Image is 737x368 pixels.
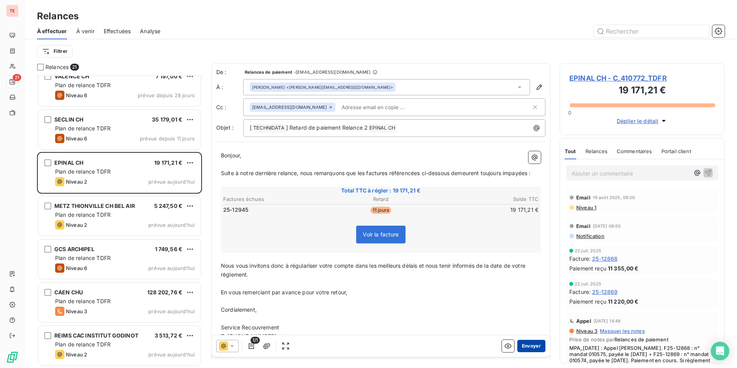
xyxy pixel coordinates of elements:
[221,306,257,313] span: Cordialement,
[216,124,234,131] span: Objet :
[617,148,652,154] span: Commentaires
[55,255,111,261] span: Plan de relance TDFR
[252,124,286,133] span: TECHNIDATA
[148,222,195,228] span: prévue aujourd’hui
[517,340,545,352] button: Envoyer
[66,265,87,271] span: Niveau 6
[221,170,531,176] span: Suite à notre dernière relance, nous remarquons que les factures référencées ci-dessous demeurent...
[593,224,621,228] span: [DATE] 08:50
[216,83,243,91] label: À :
[245,70,292,74] span: Relances de paiement
[37,45,72,57] button: Filtrer
[594,319,621,323] span: [DATE] 14:48
[434,206,539,214] td: 19 171,21 €
[251,337,260,344] span: 1/1
[593,195,635,200] span: 19 août 2025, 09:20
[55,125,111,132] span: Plan de relance TDFR
[592,288,618,296] span: 25-12869
[600,328,645,334] span: Masquer les notes
[223,206,248,214] span: 25-12945
[711,342,729,360] div: Open Intercom Messenger
[54,73,89,79] span: VALENCE CH
[37,76,202,368] div: grid
[614,336,668,343] span: Relances de paiement
[565,148,576,154] span: Tout
[568,110,571,116] span: 0
[575,328,597,334] span: Niveau 3
[154,203,183,209] span: 5 247,50 €
[575,204,596,211] span: Niveau 1
[221,262,527,278] span: Nous vous invitons donc à régulariser votre compte dans les meilleurs délais et nous tenir inform...
[54,246,94,252] span: GCS ARCHIPEL
[569,255,591,263] span: Facture :
[66,135,87,142] span: Niveau 6
[569,83,715,99] h3: 19 171,21 €
[221,152,241,159] span: Bonjour,
[104,27,131,35] span: Effectuées
[617,117,659,125] span: Déplier le détail
[586,148,607,154] span: Relances
[76,27,94,35] span: À venir
[250,124,252,131] span: [
[221,289,347,295] span: En vous remerciant par avance pour votre retour,
[140,27,160,35] span: Analyse
[328,195,433,203] th: Retard
[221,324,279,331] span: Service Recouvrement
[55,298,111,304] span: Plan de relance TDFR
[147,289,182,295] span: 128 202,76 €
[252,84,285,90] span: [PERSON_NAME]
[6,76,18,88] a: 21
[575,282,601,286] span: 22 juil. 2025
[152,116,182,123] span: 35 179,01 €
[148,308,195,314] span: prévue aujourd’hui
[54,159,83,166] span: EPINAL CH
[6,5,19,17] div: TE
[66,308,87,314] span: Niveau 3
[140,135,195,142] span: prévue depuis 11 jours
[368,124,396,133] span: EPINAL CH
[37,9,79,23] h3: Relances
[594,25,709,37] input: Rechercher
[37,27,67,35] span: À effectuer
[66,179,87,185] span: Niveau 2
[6,351,19,363] img: Logo LeanPay
[338,101,427,113] input: Adresse email en copie ...
[54,289,83,295] span: CAEN CHU
[154,159,182,166] span: 19 171,21 €
[138,92,195,98] span: prévue depuis 28 jours
[156,73,183,79] span: 7 197,00 €
[575,248,601,253] span: 22 juil. 2025
[148,179,195,185] span: prévue aujourd’hui
[221,333,277,339] span: T. [PHONE_NUMBER]
[614,116,670,125] button: Déplier le détail
[569,297,606,306] span: Paiement reçu
[155,246,183,252] span: 1 749,56 €
[216,68,243,76] span: De :
[45,63,69,71] span: Relances
[575,233,604,239] span: Notification
[569,73,715,83] span: EPINAL CH - C_410772_TDFR
[608,264,639,272] span: 11 355,00 €
[223,195,328,203] th: Factures échues
[54,203,135,209] span: METZ THIONVILLE CH BEL AIR
[294,70,370,74] span: - [EMAIL_ADDRESS][DOMAIN_NAME]
[70,64,79,71] span: 21
[54,116,83,123] span: SECLIN CH
[370,207,391,214] span: 11 jours
[55,168,111,175] span: Plan de relance TDFR
[66,92,87,98] span: Niveau 6
[148,351,195,358] span: prévue aujourd’hui
[569,288,591,296] span: Facture :
[66,222,87,228] span: Niveau 2
[55,82,111,88] span: Plan de relance TDFR
[148,265,195,271] span: prévue aujourd’hui
[569,264,606,272] span: Paiement reçu
[55,341,111,348] span: Plan de relance TDFR
[55,211,111,218] span: Plan de relance TDFR
[54,332,138,339] span: REIMS CAC INSTITUT GODINOT
[576,318,591,324] span: Appel
[222,187,540,194] span: Total TTC à régler : 19 171,21 €
[661,148,691,154] span: Portail client
[592,255,618,263] span: 25-12868
[252,84,393,90] div: <[PERSON_NAME][EMAIL_ADDRESS][DOMAIN_NAME]>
